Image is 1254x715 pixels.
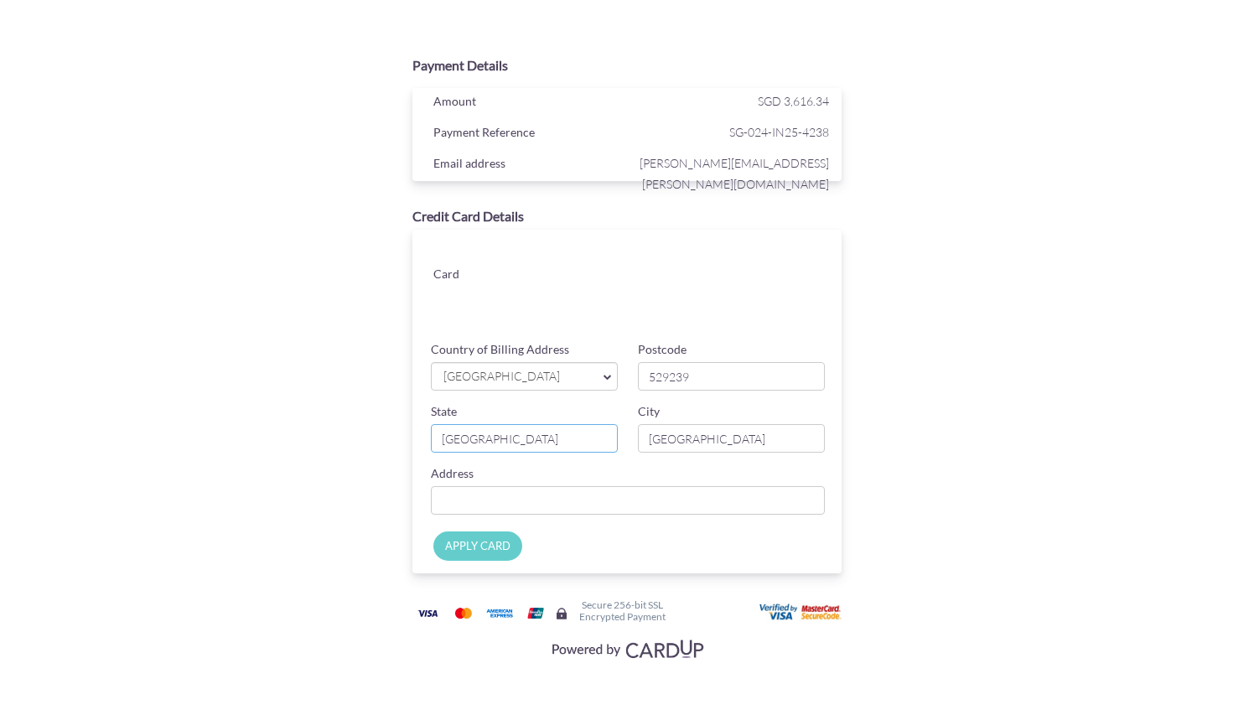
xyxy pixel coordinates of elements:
span: [GEOGRAPHIC_DATA] [442,368,590,386]
div: Payment Reference [421,122,631,147]
label: City [638,403,660,420]
div: Amount [421,91,631,116]
iframe: Secure card expiration date input frame [539,283,681,313]
img: Secure lock [555,607,568,620]
span: SGD 3,616.34 [758,94,829,108]
img: American Express [483,603,516,624]
iframe: Secure card number input frame [539,246,826,277]
div: Credit Card Details [412,207,842,226]
iframe: Secure card security code input frame [683,283,826,313]
img: Union Pay [519,603,552,624]
a: [GEOGRAPHIC_DATA] [431,362,618,391]
div: Payment Details [412,56,842,75]
label: Country of Billing Address [431,341,569,358]
img: Visa, Mastercard [543,633,711,664]
label: Address [431,465,474,482]
span: [PERSON_NAME][EMAIL_ADDRESS][PERSON_NAME][DOMAIN_NAME] [631,153,829,194]
img: Mastercard [447,603,480,624]
h6: Secure 256-bit SSL Encrypted Payment [579,599,666,621]
div: Email address [421,153,631,178]
label: State [431,403,457,420]
img: User card [759,604,843,622]
img: Visa [411,603,444,624]
label: Postcode [638,341,687,358]
div: Card [421,263,526,288]
input: APPLY CARD [433,531,522,561]
span: SG-024-IN25-4238 [631,122,829,142]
